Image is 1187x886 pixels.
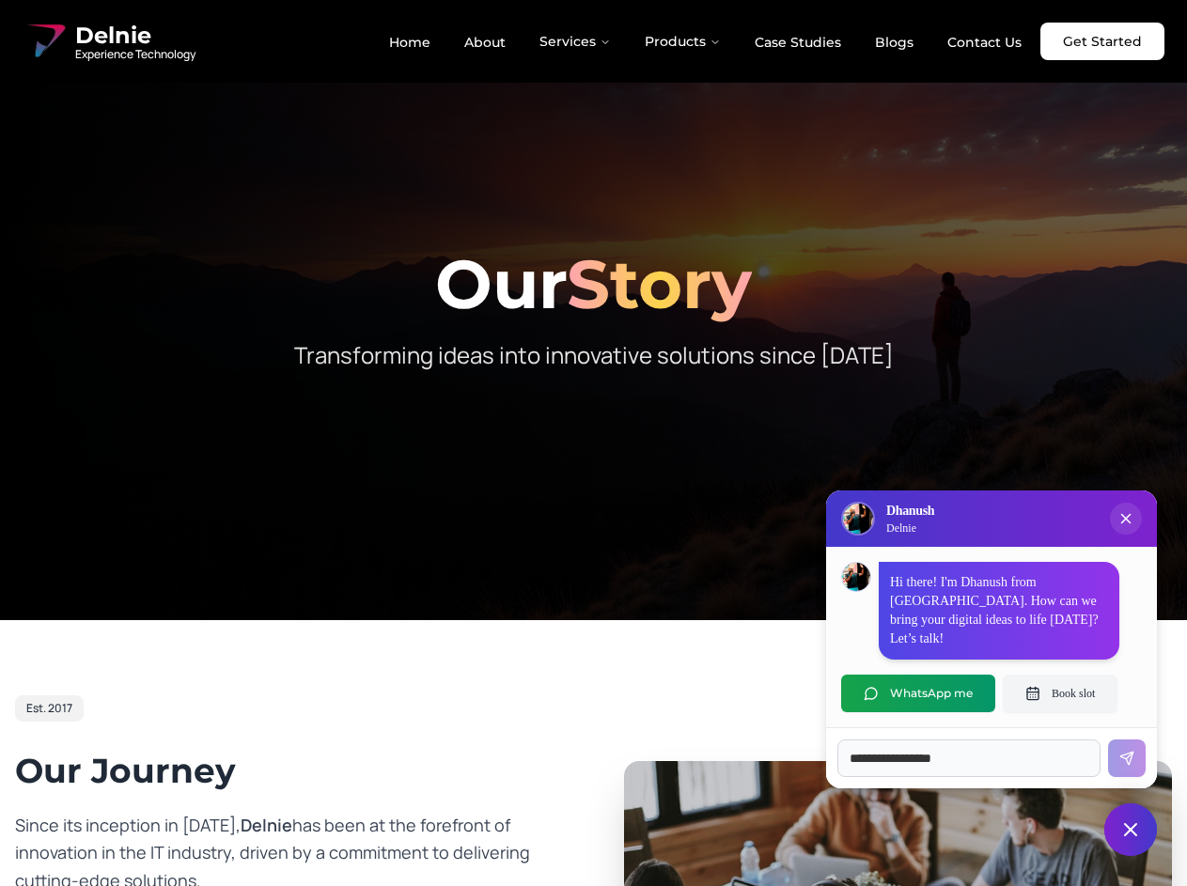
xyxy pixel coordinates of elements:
span: Delnie [241,814,292,836]
p: Hi there! I'm Dhanush from [GEOGRAPHIC_DATA]. How can we bring your digital ideas to life [DATE]?... [890,573,1108,648]
span: Story [567,242,752,325]
a: Delnie Logo Full [23,19,195,64]
a: Home [374,26,445,58]
button: Products [630,23,736,60]
h1: Our [15,250,1172,318]
a: Get Started [1040,23,1164,60]
button: Close chat [1104,803,1157,856]
a: Contact Us [932,26,1037,58]
a: About [449,26,521,58]
img: Delnie Logo [843,504,873,534]
nav: Main [374,23,1037,60]
a: Case Studies [740,26,856,58]
a: Blogs [860,26,929,58]
button: Close chat popup [1110,503,1142,535]
h3: Dhanush [886,502,934,521]
img: Dhanush [842,563,870,591]
p: Transforming ideas into innovative solutions since [DATE] [233,340,955,370]
p: Delnie [886,521,934,536]
span: Est. 2017 [26,701,72,716]
img: Delnie Logo [23,19,68,64]
h2: Our Journey [15,752,564,789]
button: Services [524,23,626,60]
button: WhatsApp me [841,675,995,712]
span: Delnie [75,21,195,51]
button: Book slot [1003,675,1117,712]
span: Experience Technology [75,47,195,62]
